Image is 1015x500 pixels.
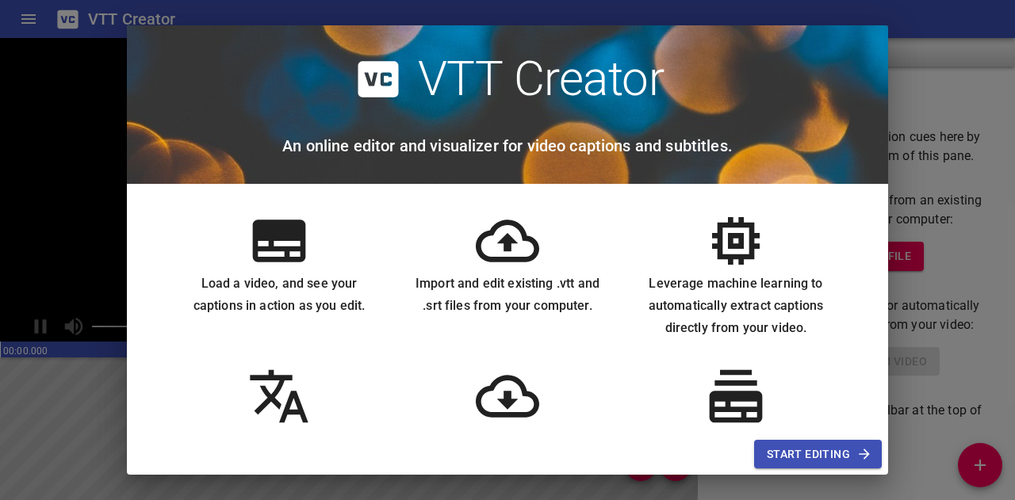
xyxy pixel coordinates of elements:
[406,273,609,317] h6: Import and edit existing .vtt and .srt files from your computer.
[418,51,665,108] h2: VTT Creator
[767,445,869,464] span: Start Editing
[406,428,609,494] h6: Export your work to a .vtt file for use anywhere on the web, or a .srt file for use offline.
[634,273,837,339] h6: Leverage machine learning to automatically extract captions directly from your video.
[178,273,381,317] h6: Load a video, and see your captions in action as you edit.
[178,428,381,494] h6: Translate your captions automatically using Google Translate.
[634,428,837,494] h6: Automatically extract captions from many videos at once with Batch Transcribe
[754,440,882,469] button: Start Editing
[282,133,733,158] h6: An online editor and visualizer for video captions and subtitles.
